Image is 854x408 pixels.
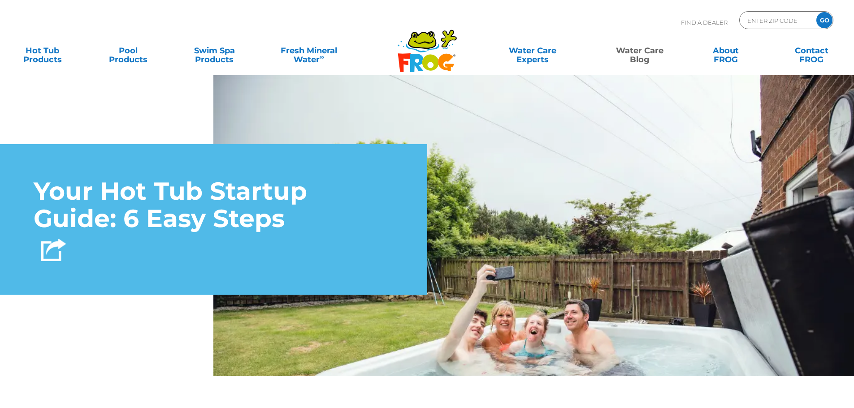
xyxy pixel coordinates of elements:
sup: ∞ [320,53,324,60]
h1: Your Hot Tub Startup Guide: 6 Easy Steps [34,178,394,232]
a: Fresh MineralWater∞ [267,42,351,60]
a: PoolProducts [95,42,162,60]
img: Frog Products Logo [393,18,462,73]
img: Share [41,239,66,261]
input: GO [816,12,832,28]
a: AboutFROG [692,42,759,60]
a: ContactFROG [778,42,845,60]
a: Water CareBlog [606,42,673,60]
p: Find A Dealer [681,11,728,34]
a: Hot TubProducts [9,42,76,60]
a: Swim SpaProducts [181,42,248,60]
a: Water CareExperts [478,42,587,60]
